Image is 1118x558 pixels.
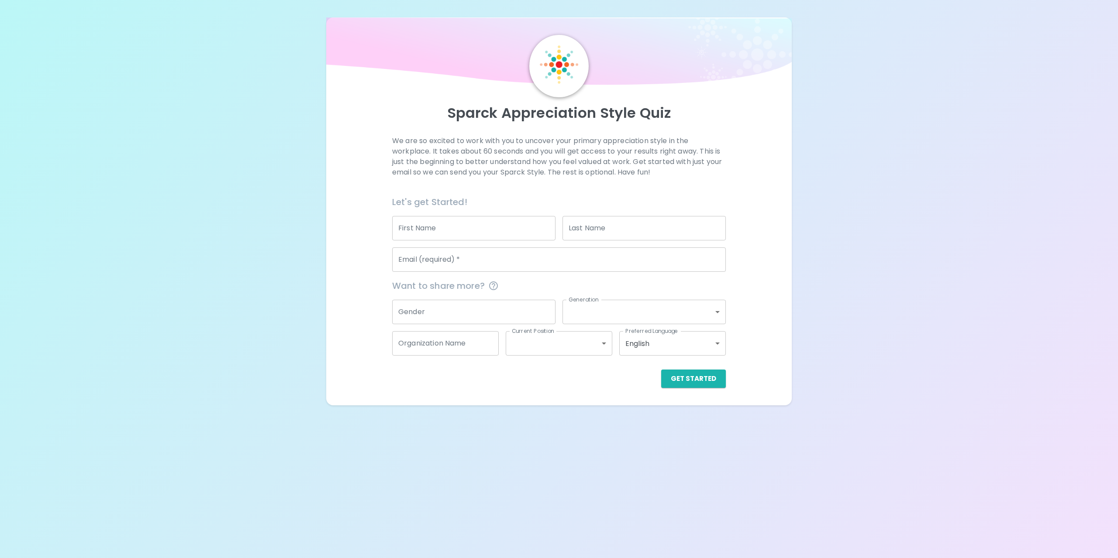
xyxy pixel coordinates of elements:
[619,331,726,356] div: English
[512,327,554,335] label: Current Position
[625,327,678,335] label: Preferred Language
[392,136,726,178] p: We are so excited to work with you to uncover your primary appreciation style in the workplace. I...
[337,104,782,122] p: Sparck Appreciation Style Quiz
[326,17,792,91] img: wave
[569,296,599,303] label: Generation
[540,45,578,84] img: Sparck Logo
[392,195,726,209] h6: Let's get Started!
[392,279,726,293] span: Want to share more?
[661,370,726,388] button: Get Started
[488,281,499,291] svg: This information is completely confidential and only used for aggregated appreciation studies at ...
